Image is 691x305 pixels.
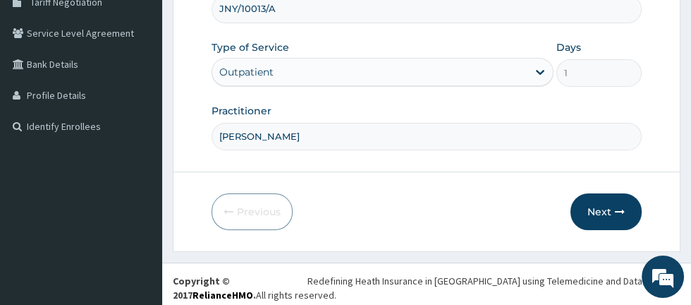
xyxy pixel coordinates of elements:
[212,104,271,118] label: Practitioner
[212,193,293,230] button: Previous
[212,123,642,150] input: Enter Name
[73,79,237,97] div: Chat with us now
[231,7,265,41] div: Minimize live chat window
[82,73,195,216] span: We're online!
[307,274,680,288] div: Redefining Heath Insurance in [GEOGRAPHIC_DATA] using Telemedicine and Data Science!
[7,177,269,226] textarea: Type your message and hit 'Enter'
[570,193,642,230] button: Next
[173,275,256,301] strong: Copyright © 2017 .
[192,289,253,301] a: RelianceHMO
[26,71,57,106] img: d_794563401_company_1708531726252_794563401
[219,65,274,79] div: Outpatient
[212,40,289,54] label: Type of Service
[556,40,581,54] label: Days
